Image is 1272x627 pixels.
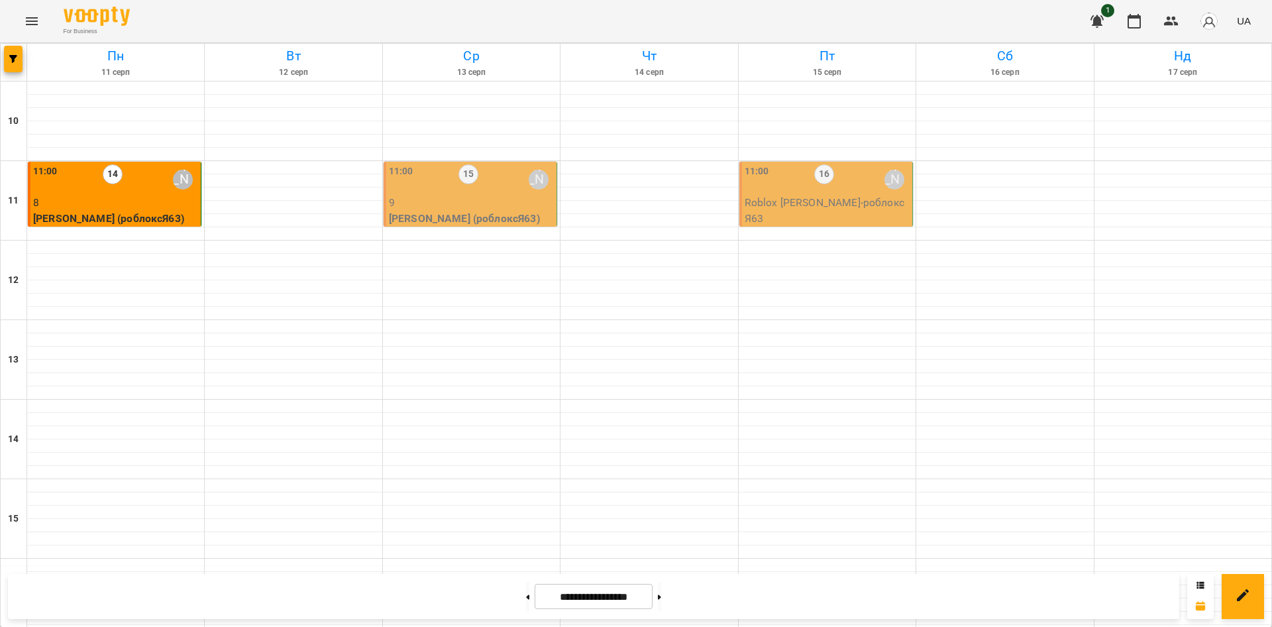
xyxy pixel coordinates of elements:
[8,273,19,288] h6: 12
[1200,12,1218,30] img: avatar_s.png
[29,66,202,79] h6: 11 серп
[103,164,123,184] label: 14
[8,114,19,129] h6: 10
[1101,4,1114,17] span: 1
[64,27,130,36] span: For Business
[385,46,558,66] h6: Ср
[389,195,554,211] p: 9
[389,164,413,179] label: 11:00
[458,164,478,184] label: 15
[1096,46,1269,66] h6: Нд
[1232,9,1256,33] button: UA
[207,66,380,79] h6: 12 серп
[745,164,769,179] label: 11:00
[918,66,1091,79] h6: 16 серп
[64,7,130,26] img: Voopty Logo
[1237,14,1251,28] span: UA
[33,211,198,227] p: [PERSON_NAME] (роблоксЯ63)
[562,46,735,66] h6: Чт
[33,164,58,179] label: 11:00
[529,170,549,190] div: Ярослав Пташинський
[8,353,19,367] h6: 13
[8,432,19,447] h6: 14
[173,170,193,190] div: Ярослав Пташинський
[741,46,914,66] h6: Пт
[389,211,554,227] p: [PERSON_NAME] (роблоксЯ63)
[33,195,198,211] p: 8
[207,46,380,66] h6: Вт
[8,512,19,526] h6: 15
[385,66,558,79] h6: 13 серп
[814,164,834,184] label: 16
[16,5,48,37] button: Menu
[8,194,19,208] h6: 11
[562,66,735,79] h6: 14 серп
[745,195,910,226] p: Roblox [PERSON_NAME] - роблоксЯ63
[884,170,904,190] div: Ярослав Пташинський
[29,46,202,66] h6: Пн
[1096,66,1269,79] h6: 17 серп
[741,66,914,79] h6: 15 серп
[918,46,1091,66] h6: Сб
